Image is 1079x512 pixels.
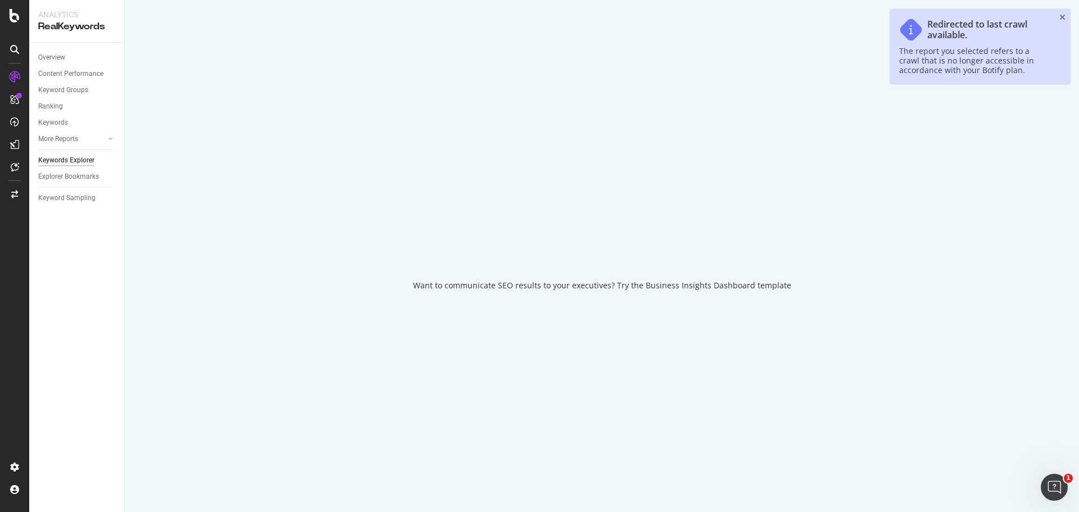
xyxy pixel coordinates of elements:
[1059,13,1066,21] div: close toast
[38,9,115,20] div: Analytics
[38,171,99,183] div: Explorer Bookmarks
[38,117,68,129] div: Keywords
[38,133,105,145] a: More Reports
[38,192,116,204] a: Keyword Sampling
[38,68,103,80] div: Content Performance
[38,133,78,145] div: More Reports
[38,68,116,80] a: Content Performance
[38,101,63,112] div: Ranking
[38,155,116,166] a: Keywords Explorer
[1041,474,1068,501] iframe: Intercom live chat
[927,19,1050,40] div: Redirected to last crawl available.
[413,280,791,291] div: Want to communicate SEO results to your executives? Try the Business Insights Dashboard template
[561,221,642,262] div: animation
[38,20,115,33] div: RealKeywords
[38,84,116,96] a: Keyword Groups
[38,84,88,96] div: Keyword Groups
[38,117,116,129] a: Keywords
[38,52,116,64] a: Overview
[38,101,116,112] a: Ranking
[899,46,1050,75] div: The report you selected refers to a crawl that is no longer accessible in accordance with your Bo...
[38,155,94,166] div: Keywords Explorer
[38,192,96,204] div: Keyword Sampling
[38,52,65,64] div: Overview
[38,171,116,183] a: Explorer Bookmarks
[1064,474,1073,483] span: 1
